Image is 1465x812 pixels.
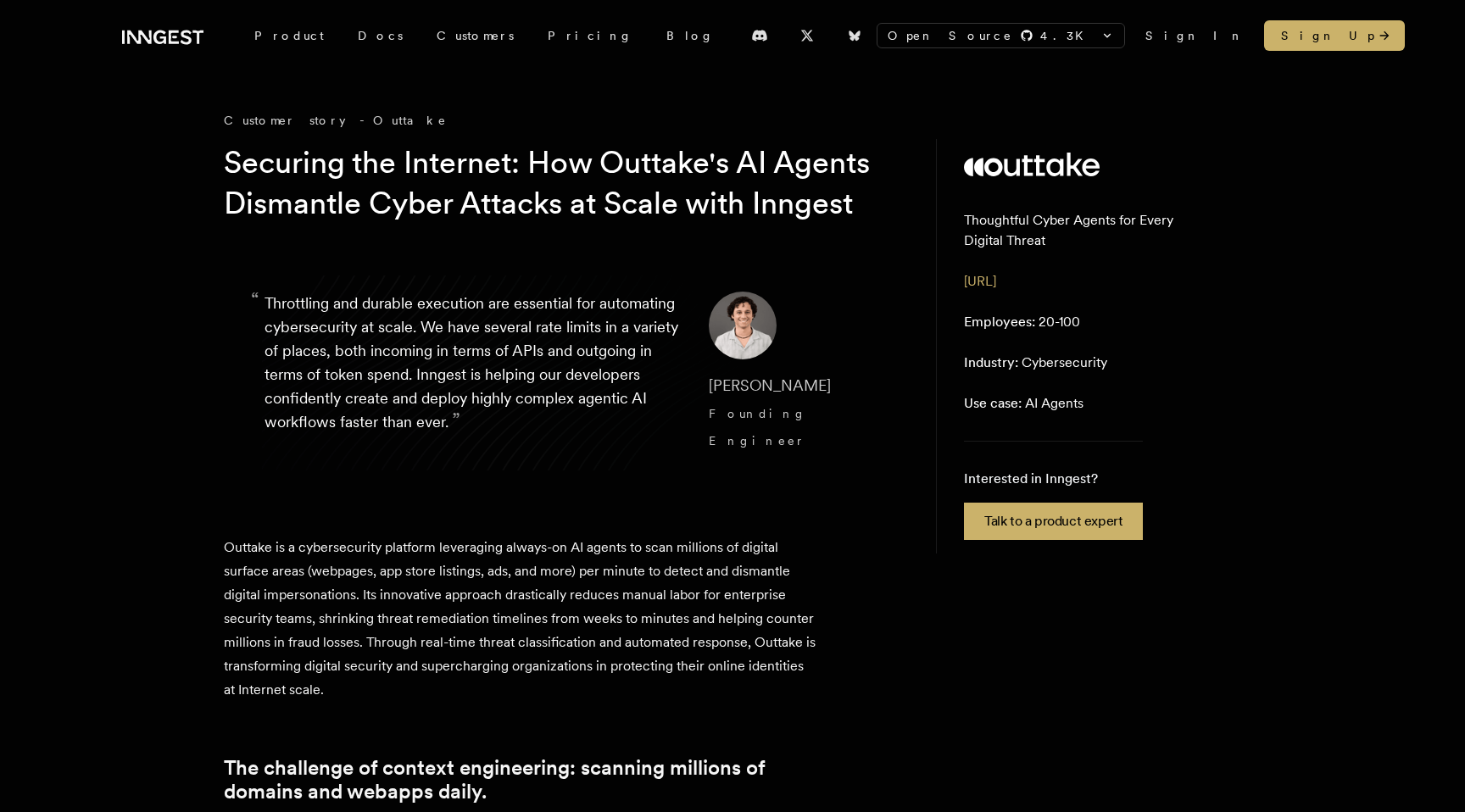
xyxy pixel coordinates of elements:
p: Throttling and durable execution are essential for automating cybersecurity at scale. We have sev... [265,292,682,454]
div: Product [237,20,341,51]
span: Industry: [964,354,1018,370]
h1: Securing the Internet: How Outtake's AI Agents Dismantle Cyber Attacks at Scale with Inngest [224,142,875,224]
span: Open Source [888,27,1013,44]
a: X [788,22,826,49]
a: The challenge of context engineering: scanning millions of domains and webapps daily. [224,756,817,804]
a: Bluesky [836,22,873,49]
p: 20-100 [964,312,1080,332]
span: Employees: [964,314,1035,330]
a: Customers [420,20,531,51]
span: Founding Engineer [709,407,807,448]
span: 4.3 K [1040,27,1094,44]
p: Cybersecurity [964,353,1107,373]
a: [URL] [964,273,996,289]
p: AI Agents [964,393,1083,414]
a: Sign Up [1264,20,1405,51]
img: Image of Diego Escobedo [709,292,777,359]
span: Use case: [964,395,1022,411]
a: Discord [741,22,778,49]
img: Outtake's logo [964,153,1100,176]
p: Outtake is a cybersecurity platform leveraging always-on AI agents to scan millions of digital su... [224,536,817,702]
p: Thoughtful Cyber Agents for Every Digital Threat [964,210,1214,251]
a: Blog [649,20,731,51]
a: Docs [341,20,420,51]
a: Pricing [531,20,649,51]
a: Talk to a product expert [964,503,1143,540]
span: “ [251,295,259,305]
span: ” [452,408,460,432]
span: [PERSON_NAME] [709,376,831,394]
div: Customer story - Outtake [224,112,902,129]
p: Interested in Inngest? [964,469,1143,489]
a: Sign In [1145,27,1244,44]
